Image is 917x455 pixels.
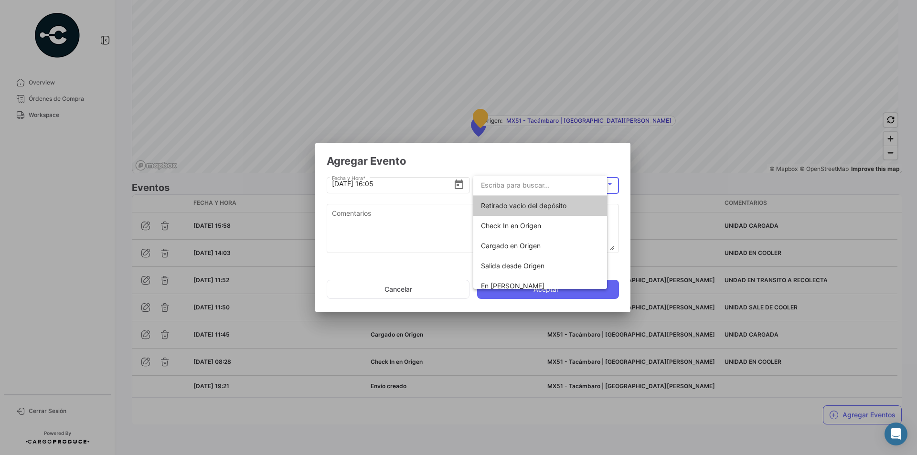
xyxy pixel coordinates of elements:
span: Salida desde Origen [481,262,544,270]
span: Cargado en Origen [481,242,541,250]
span: Retirado vacío del depósito [481,201,566,210]
div: Abrir Intercom Messenger [885,423,907,445]
span: Check In en Origen [481,222,541,230]
input: dropdown search [473,175,607,195]
span: En tránsito a Parada [481,282,544,290]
